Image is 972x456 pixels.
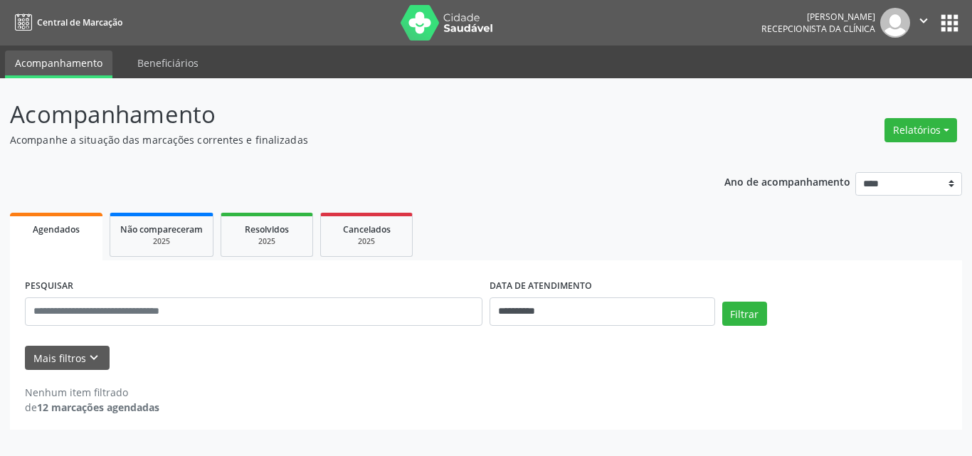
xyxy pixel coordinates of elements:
[910,8,937,38] button: 
[331,236,402,247] div: 2025
[25,346,110,371] button: Mais filtroskeyboard_arrow_down
[880,8,910,38] img: img
[120,223,203,235] span: Não compareceram
[37,16,122,28] span: Central de Marcação
[245,223,289,235] span: Resolvidos
[761,23,875,35] span: Recepcionista da clínica
[884,118,957,142] button: Relatórios
[86,350,102,366] i: keyboard_arrow_down
[231,236,302,247] div: 2025
[490,275,592,297] label: DATA DE ATENDIMENTO
[724,172,850,190] p: Ano de acompanhamento
[761,11,875,23] div: [PERSON_NAME]
[722,302,767,326] button: Filtrar
[37,401,159,414] strong: 12 marcações agendadas
[5,51,112,78] a: Acompanhamento
[916,13,931,28] i: 
[10,11,122,34] a: Central de Marcação
[10,132,677,147] p: Acompanhe a situação das marcações correntes e finalizadas
[343,223,391,235] span: Cancelados
[10,97,677,132] p: Acompanhamento
[25,385,159,400] div: Nenhum item filtrado
[33,223,80,235] span: Agendados
[25,400,159,415] div: de
[127,51,208,75] a: Beneficiários
[937,11,962,36] button: apps
[25,275,73,297] label: PESQUISAR
[120,236,203,247] div: 2025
